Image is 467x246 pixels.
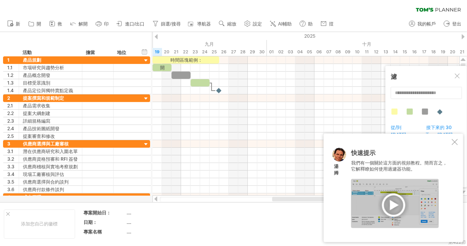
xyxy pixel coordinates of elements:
[197,21,211,27] span: 導航器
[324,48,334,56] div: Tuesday, 7 October 2025
[94,19,111,29] a: 印
[152,56,219,64] div: 時間區塊範例：
[329,21,334,27] span: 㨟
[187,19,213,29] a: 導航器
[315,48,324,56] div: Monday, 6 October 2025
[438,48,448,56] div: Sunday, 19 October 2025
[391,73,462,81] div: 濾
[16,21,20,27] span: 新
[381,48,391,56] div: Monday, 13 October 2025
[334,48,343,56] div: Wednesday, 8 October 2025
[26,19,43,29] a: 開
[37,21,41,27] span: 開
[47,19,64,29] a: 救
[7,193,19,201] div: 4
[23,110,78,117] div: 提案大綱創建
[23,186,78,193] div: 供應商付款條件談判
[319,19,336,29] a: 㨟
[23,94,78,102] div: 提案撰寫和規範制定
[23,171,78,178] div: 現場工廠審核與評估
[452,21,461,27] span: 登出
[217,19,239,29] a: 縮放
[253,21,262,27] span: 設定
[229,48,238,56] div: Saturday, 27 September 2025
[351,150,450,160] div: 快速提示
[353,48,362,56] div: Friday, 10 October 2025
[161,21,180,27] span: 篩選/搜尋
[23,133,78,140] div: 提案審查和修改
[425,125,452,139] span: 接下來的 30 天
[442,19,464,29] a: 登出
[200,48,210,56] div: Wednesday, 24 September 2025
[267,48,276,56] div: Wednesday, 1 October 2025
[21,221,58,227] font: 添加您自己的徽標
[172,48,181,56] div: Sunday, 21 September 2025
[7,133,19,140] div: 2.5
[400,48,410,56] div: Wednesday, 15 October 2025
[227,21,236,27] span: 縮放
[23,64,78,71] div: 市場研究與趨勢分析
[79,21,88,27] span: 解開
[23,87,78,94] div: 產品定位與獨特賣點定義
[362,48,372,56] div: Saturday, 11 October 2025
[7,64,19,71] div: 1.1
[7,87,19,94] div: 1.4
[115,19,147,29] a: 進口/出口
[268,19,294,29] a: AI輔助
[7,117,19,125] div: 2.3
[23,193,78,201] div: 成本管理
[276,48,286,56] div: Thursday, 2 October 2025
[210,48,219,56] div: Thursday, 25 September 2025
[7,79,19,86] div: 1.3
[436,132,458,139] span: [DATE]
[7,102,19,109] div: 2.1
[351,160,447,172] font: 我們有一個關於這方面的視頻教程。簡而言之，它解釋瞭如何使用過濾器功能。
[23,178,78,185] div: 供應商選擇與合約談判
[162,48,172,56] div: Saturday, 20 September 2025
[104,21,109,27] span: 印
[448,239,466,246] div: 第422節
[407,19,438,29] a: 我的帳戶
[372,48,381,56] div: Sunday, 12 October 2025
[7,94,19,102] div: 2
[83,209,125,216] div: 專案開始日：
[86,49,109,56] div: 擔當
[127,209,191,216] div: ....
[7,140,19,147] div: 3
[58,21,62,27] span: 救
[181,48,191,56] div: Monday, 22 September 2025
[7,178,19,185] div: 3.5
[238,48,248,56] div: Sunday, 28 September 2025
[23,125,78,132] div: 產品技術圖紙開發
[305,48,315,56] div: Sunday, 5 October 2025
[7,155,19,163] div: 3.2
[23,56,78,64] div: 產品規劃
[219,48,229,56] div: Friday, 26 September 2025
[23,117,78,125] div: 詳細規格編寫
[286,48,295,56] div: Friday, 3 October 2025
[117,49,134,56] div: 地位
[457,48,467,56] div: Tuesday, 21 October 2025
[23,148,78,155] div: 潛在供應商研究和入圍名單
[390,125,428,160] font: [PERSON_NAME] 接下來
[429,48,438,56] div: Saturday, 18 October 2025
[191,48,200,56] div: Tuesday, 23 September 2025
[23,140,78,147] div: 供應商選擇與工廠審核
[7,110,19,117] div: 2.2
[391,48,400,56] div: Tuesday, 14 October 2025
[127,228,191,235] div: ....
[448,48,457,56] div: Monday, 20 October 2025
[152,48,162,56] div: Friday, 19 September 2025
[390,125,407,132] span: 從/到
[390,132,412,139] span: [DATE]
[83,228,125,235] div: 專案名稱
[7,186,19,193] div: 3.6
[68,19,90,29] a: 解開
[410,48,419,56] div: Thursday, 16 October 2025
[419,48,429,56] div: Friday, 17 October 2025
[257,48,267,56] div: Tuesday, 30 September 2025
[7,171,19,178] div: 3.4
[248,48,257,56] div: Monday, 29 September 2025
[23,72,78,79] div: 產品概念開發
[7,56,19,64] div: 1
